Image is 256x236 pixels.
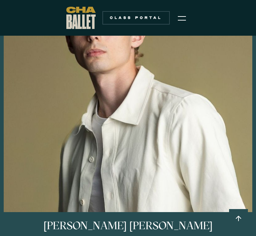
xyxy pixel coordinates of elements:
a: home [66,7,96,29]
div: Class Portal [106,15,166,21]
a: Class Portal [102,11,170,25]
div: menu [174,9,190,26]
